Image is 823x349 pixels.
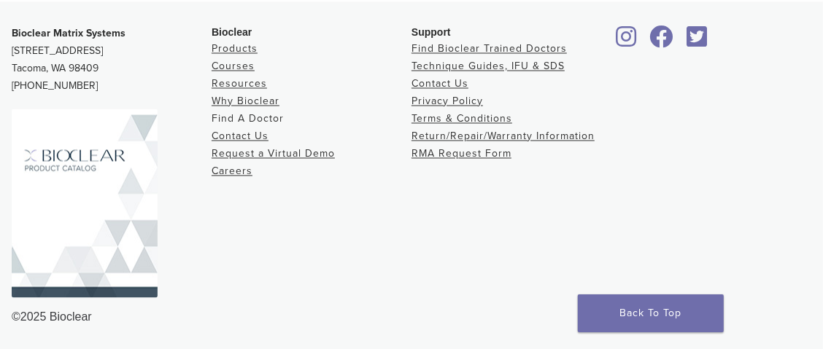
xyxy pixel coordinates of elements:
[212,26,252,38] span: Bioclear
[411,60,565,72] a: Technique Guides, IFU & SDS
[212,130,268,142] a: Contact Us
[12,25,212,95] p: [STREET_ADDRESS] Tacoma, WA 98409 [PHONE_NUMBER]
[12,109,158,297] img: Bioclear
[411,26,451,38] span: Support
[411,147,511,160] a: RMA Request Form
[212,42,258,55] a: Products
[12,308,811,326] div: ©2025 Bioclear
[12,27,125,39] strong: Bioclear Matrix Systems
[212,77,267,90] a: Resources
[212,147,335,160] a: Request a Virtual Demo
[681,34,712,49] a: Bioclear
[212,95,279,107] a: Why Bioclear
[411,42,567,55] a: Find Bioclear Trained Doctors
[411,112,512,125] a: Terms & Conditions
[645,34,679,49] a: Bioclear
[411,130,595,142] a: Return/Repair/Warranty Information
[578,294,724,332] a: Back To Top
[212,165,252,177] a: Careers
[212,112,284,125] a: Find A Doctor
[411,95,483,107] a: Privacy Policy
[411,77,468,90] a: Contact Us
[611,34,642,49] a: Bioclear
[212,60,255,72] a: Courses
